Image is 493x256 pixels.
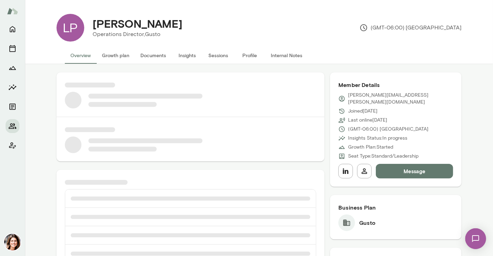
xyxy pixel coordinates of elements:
button: Growth Plan [6,61,19,75]
button: Insights [6,80,19,94]
p: Seat Type: Standard/Leadership [348,153,418,160]
img: Mento [7,5,18,18]
p: Joined [DATE] [348,108,378,115]
h6: Member Details [338,81,453,89]
button: Message [376,164,453,178]
p: (GMT-06:00) [GEOGRAPHIC_DATA] [348,126,429,133]
h6: Business Plan [338,203,453,212]
button: Growth plan [96,47,135,64]
p: Operations Director, Gusto [93,30,182,38]
p: Insights Status: In progress [348,135,407,142]
button: Sessions [203,47,234,64]
h6: Gusto [359,219,375,227]
h4: [PERSON_NAME] [93,17,182,30]
p: Last online [DATE] [348,117,387,124]
p: (GMT-06:00) [GEOGRAPHIC_DATA] [360,24,461,32]
button: Profile [234,47,265,64]
button: Insights [172,47,203,64]
button: Documents [135,47,172,64]
img: Gwen Throckmorton [4,234,21,250]
button: Internal Notes [265,47,308,64]
button: Sessions [6,42,19,55]
button: Documents [6,100,19,114]
button: Members [6,119,19,133]
button: Home [6,22,19,36]
p: Growth Plan: Started [348,144,393,151]
div: LP [57,14,84,42]
button: Overview [65,47,96,64]
button: Client app [6,139,19,152]
p: [PERSON_NAME][EMAIL_ADDRESS][PERSON_NAME][DOMAIN_NAME] [348,92,453,106]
